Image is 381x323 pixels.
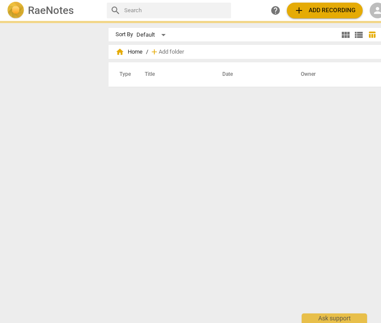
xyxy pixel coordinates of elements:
[150,48,159,56] span: add
[112,62,134,87] th: Type
[212,62,290,87] th: Date
[268,3,283,18] a: Help
[124,3,228,17] input: Search
[294,5,356,16] span: Add recording
[116,48,143,56] span: Home
[7,2,100,19] a: LogoRaeNotes
[365,28,378,41] button: Table view
[146,49,148,55] span: /
[28,4,74,17] h2: RaeNotes
[136,28,169,42] div: Default
[352,28,365,41] button: List view
[340,30,351,40] span: view_module
[294,5,304,16] span: add
[290,62,376,87] th: Owner
[287,3,363,18] button: Upload
[116,31,133,38] div: Sort By
[368,31,376,39] span: table_chart
[110,5,121,16] span: search
[302,313,367,323] div: Ask support
[339,28,352,41] button: Tile view
[354,30,364,40] span: view_list
[134,62,212,87] th: Title
[270,5,281,16] span: help
[116,48,124,56] span: home
[7,2,24,19] img: Logo
[159,49,184,55] span: Add folder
